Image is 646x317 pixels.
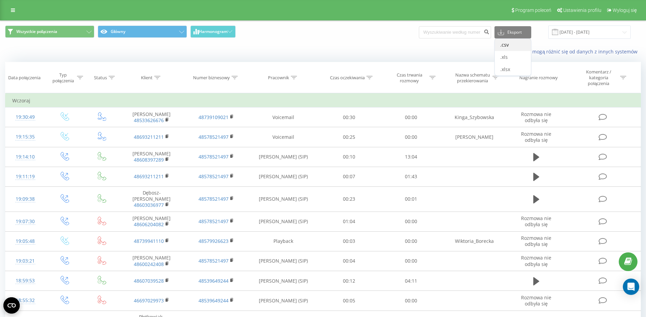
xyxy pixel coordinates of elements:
[521,215,551,228] span: Rozmowa nie odbyła się
[380,212,442,231] td: 00:00
[515,7,551,13] span: Program poleceń
[12,111,38,124] div: 19:30:49
[199,297,229,304] a: 48539649244
[521,131,551,143] span: Rozmowa nie odbyła się
[134,261,164,267] a: 48600242408
[134,202,164,208] a: 48603036977
[134,173,164,180] a: 48693211211
[199,173,229,180] a: 48578521497
[519,75,558,81] div: Nagranie rozmowy
[12,150,38,164] div: 19:14:10
[199,134,229,140] a: 48578521497
[419,26,491,38] input: Wyszukiwanie według numeru
[500,66,510,72] span: .xlsx
[199,278,229,284] a: 48539649244
[318,107,380,127] td: 00:30
[500,41,509,48] span: .csv
[134,134,164,140] a: 48693211211
[249,167,318,186] td: [PERSON_NAME] (SIP)
[199,238,229,244] a: 48579926623
[249,231,318,251] td: Playback
[8,75,40,81] div: Data połączenia
[199,196,229,202] a: 48578521497
[120,251,184,271] td: [PERSON_NAME]
[12,170,38,183] div: 19:11:19
[120,147,184,167] td: [PERSON_NAME]
[563,7,601,13] span: Ustawienia profilu
[120,212,184,231] td: [PERSON_NAME]
[442,107,506,127] td: Kinga_Szybowska
[318,147,380,167] td: 00:10
[249,251,318,271] td: [PERSON_NAME] (SIP)
[380,147,442,167] td: 13:04
[249,212,318,231] td: [PERSON_NAME] (SIP)
[442,127,506,147] td: [PERSON_NAME]
[120,187,184,212] td: Dębosz-[PERSON_NAME]
[318,291,380,311] td: 00:05
[391,72,428,84] div: Czas trwania rozmowy
[380,271,442,291] td: 04:11
[500,54,508,60] span: .xls
[134,117,164,123] a: 48533626676
[249,187,318,212] td: [PERSON_NAME] (SIP)
[5,94,641,107] td: Wczoraj
[380,231,442,251] td: 00:00
[98,26,187,38] button: Główny
[380,107,442,127] td: 00:00
[318,231,380,251] td: 00:03
[94,75,107,81] div: Status
[134,297,164,304] a: 46697029973
[249,127,318,147] td: Voicemail
[190,26,236,38] button: Harmonogram
[454,72,491,84] div: Nazwa schematu przekierowania
[12,235,38,248] div: 19:05:48
[134,278,164,284] a: 48607039528
[380,167,442,186] td: 01:43
[134,238,164,244] a: 48739941110
[521,294,551,307] span: Rozmowa nie odbyła się
[249,107,318,127] td: Voicemail
[12,130,38,144] div: 19:15:35
[5,26,94,38] button: Wszystkie połączenia
[120,107,184,127] td: [PERSON_NAME]
[12,215,38,228] div: 19:07:30
[199,153,229,160] a: 48578521497
[134,221,164,228] a: 48606204082
[505,48,641,55] a: Kiedy dane mogą różnić się od danych z innych systemów
[199,218,229,224] a: 48578521497
[249,291,318,311] td: [PERSON_NAME] (SIP)
[249,271,318,291] td: [PERSON_NAME] (SIP)
[12,254,38,268] div: 19:03:21
[380,187,442,212] td: 00:01
[12,274,38,287] div: 18:59:53
[494,26,531,38] button: Eksport
[318,251,380,271] td: 00:04
[51,72,75,84] div: Typ połączenia
[199,29,227,34] span: Harmonogram
[330,75,365,81] div: Czas oczekiwania
[318,271,380,291] td: 00:12
[268,75,289,81] div: Pracownik
[613,7,637,13] span: Wyloguj się
[623,279,639,295] div: Open Intercom Messenger
[442,231,506,251] td: Wiktoria_Borecka
[521,235,551,247] span: Rozmowa nie odbyła się
[380,127,442,147] td: 00:00
[16,29,57,34] span: Wszystkie połączenia
[249,147,318,167] td: [PERSON_NAME] (SIP)
[380,291,442,311] td: 00:00
[318,187,380,212] td: 00:23
[134,156,164,163] a: 48608397289
[521,254,551,267] span: Rozmowa nie odbyła się
[579,69,618,86] div: Komentarz / kategoria połączenia
[380,251,442,271] td: 00:00
[12,193,38,206] div: 19:09:38
[199,114,229,120] a: 48739109021
[12,294,38,307] div: 18:55:32
[318,212,380,231] td: 01:04
[318,167,380,186] td: 00:07
[3,297,20,314] button: Open CMP widget
[199,257,229,264] a: 48578521497
[318,127,380,147] td: 00:25
[141,75,153,81] div: Klient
